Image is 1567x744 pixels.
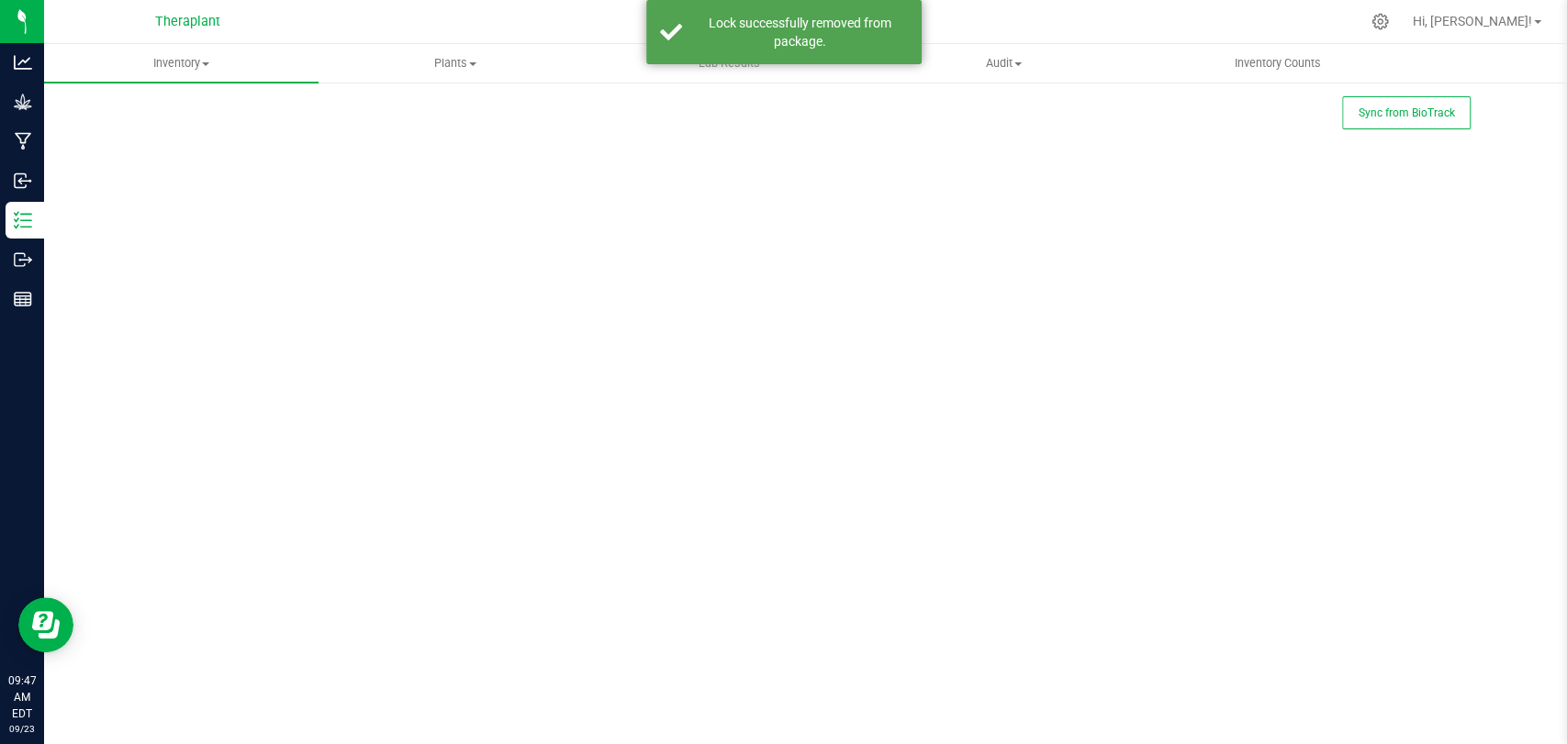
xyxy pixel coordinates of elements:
p: 09:47 AM EDT [8,672,36,722]
span: Theraplant [155,14,220,29]
div: Lock successfully removed from package. [692,14,908,50]
a: Inventory [44,44,319,83]
inline-svg: Manufacturing [14,132,32,150]
span: Plants [319,55,592,72]
inline-svg: Inventory [14,211,32,229]
span: Inventory [44,55,319,72]
inline-svg: Inbound [14,172,32,190]
a: Audit [867,44,1141,83]
iframe: Resource center [18,597,73,652]
p: 09/23 [8,722,36,736]
inline-svg: Outbound [14,250,32,269]
button: Sync from BioTrack [1342,96,1471,129]
span: Hi, [PERSON_NAME]! [1413,14,1532,28]
span: Inventory Counts [1210,55,1346,72]
inline-svg: Analytics [14,53,32,72]
a: Lab Results [592,44,867,83]
span: Audit [867,55,1140,72]
a: Inventory Counts [1140,44,1415,83]
inline-svg: Grow [14,93,32,111]
inline-svg: Reports [14,290,32,308]
span: Sync from BioTrack [1359,106,1455,119]
div: Manage settings [1369,13,1392,30]
a: Plants [319,44,593,83]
